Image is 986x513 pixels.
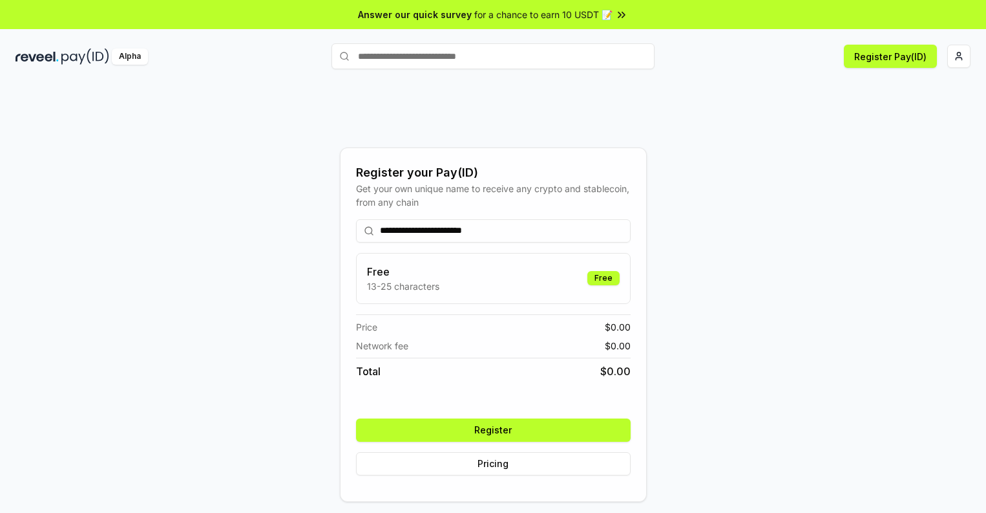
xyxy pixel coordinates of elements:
[367,279,439,293] p: 13-25 characters
[474,8,613,21] span: for a chance to earn 10 USDT 📝
[356,339,408,353] span: Network fee
[844,45,937,68] button: Register Pay(ID)
[356,164,631,182] div: Register your Pay(ID)
[356,452,631,475] button: Pricing
[356,364,381,379] span: Total
[356,182,631,209] div: Get your own unique name to receive any crypto and stablecoin, from any chain
[112,49,148,65] div: Alpha
[16,49,59,65] img: reveel_dark
[367,264,439,279] h3: Free
[358,8,472,21] span: Answer our quick survey
[61,49,109,65] img: pay_id
[600,364,631,379] span: $ 0.00
[605,320,631,334] span: $ 0.00
[605,339,631,353] span: $ 0.00
[356,320,377,334] span: Price
[356,419,631,442] button: Register
[587,271,620,285] div: Free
